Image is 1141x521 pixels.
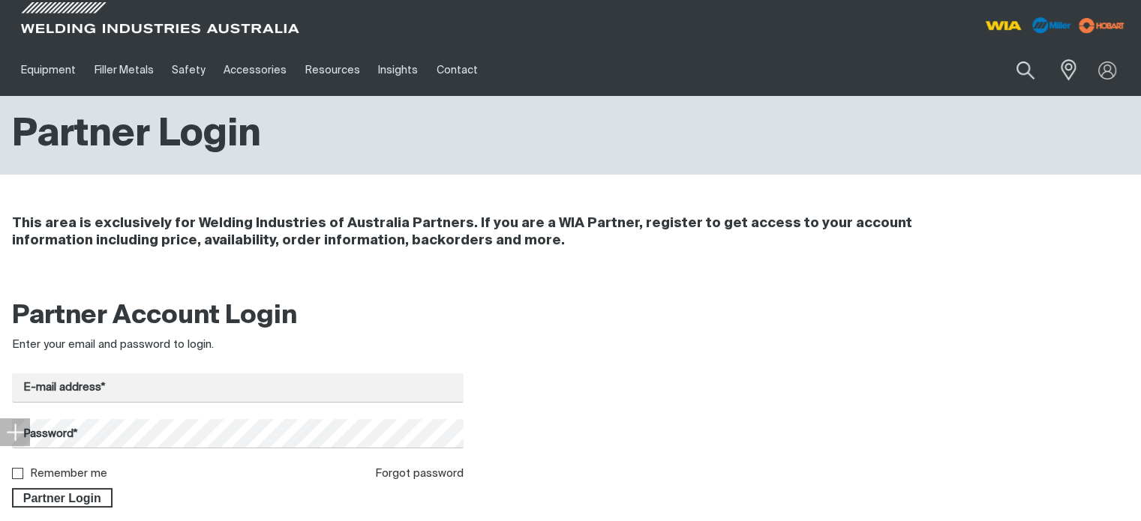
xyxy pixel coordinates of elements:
[12,300,464,333] h2: Partner Account Login
[85,44,162,96] a: Filler Metals
[1000,52,1051,88] button: Search products
[215,44,296,96] a: Accessories
[296,44,369,96] a: Resources
[12,337,464,354] div: Enter your email and password to login.
[12,488,113,508] button: Partner Login
[14,488,111,508] span: Partner Login
[427,44,486,96] a: Contact
[12,44,850,96] nav: Main
[369,44,427,96] a: Insights
[1074,14,1129,37] img: miller
[12,44,85,96] a: Equipment
[6,423,24,441] img: hide socials
[12,215,938,250] h4: This area is exclusively for Welding Industries of Australia Partners. If you are a WIA Partner, ...
[163,44,215,96] a: Safety
[375,468,464,479] a: Forgot password
[981,52,1051,88] input: Product name or item number...
[12,111,261,160] h1: Partner Login
[30,468,107,479] label: Remember me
